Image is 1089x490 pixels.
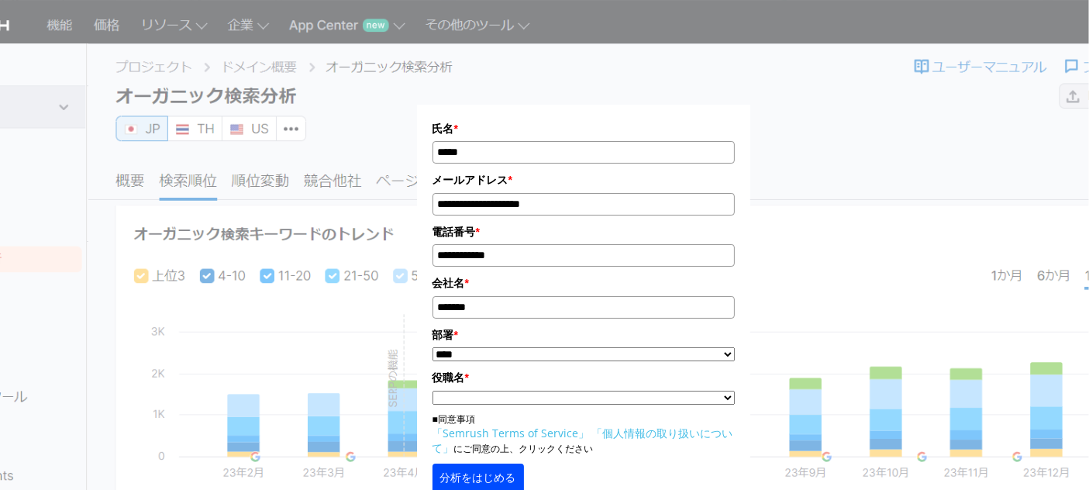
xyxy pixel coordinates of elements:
label: 会社名 [432,274,735,292]
a: 「個人情報の取り扱いについて」 [432,426,733,455]
label: 役職名 [432,369,735,386]
label: 部署 [432,326,735,343]
label: メールアドレス [432,171,735,188]
label: 電話番号 [432,223,735,240]
p: ■同意事項 にご同意の上、クリックください [432,412,735,456]
label: 氏名 [432,120,735,137]
a: 「Semrush Terms of Service」 [432,426,590,440]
